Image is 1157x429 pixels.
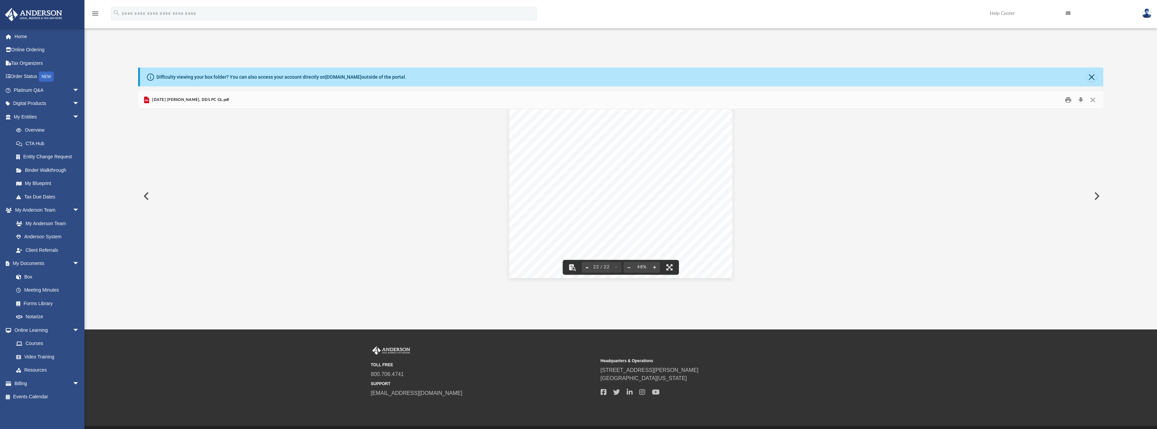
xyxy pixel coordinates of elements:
[9,137,90,150] a: CTA Hub
[73,83,86,97] span: arrow_drop_down
[371,390,462,396] a: [EMAIL_ADDRESS][DOMAIN_NAME]
[1087,72,1096,82] button: Close
[9,230,86,244] a: Anderson System
[509,101,732,283] div: Page 22
[598,113,642,116] span: [PERSON_NAME], DDS PC
[5,70,90,84] a: Order StatusNEW
[73,377,86,391] span: arrow_drop_down
[515,131,520,133] span: DATE
[678,142,699,144] span: Money Market (5500) - 1
[156,74,406,81] div: Difficulty viewing your box folder? You can also access your account directly on outside of the p...
[9,284,86,297] a: Meeting Minutes
[9,190,90,204] a: Tax Due Dates
[662,260,677,275] button: Enter fullscreen
[39,72,54,82] div: NEW
[1075,95,1087,105] button: Download
[9,310,86,324] a: Notarize
[579,150,663,234] span: DRAFT
[1142,8,1152,18] img: User Pic
[534,145,540,148] span: Deposit
[73,323,86,337] span: arrow_drop_down
[9,124,90,137] a: Overview
[3,8,64,21] img: Anderson Advisors Platinum Portal
[564,260,579,275] button: Toggle findbar
[5,97,90,110] a: Digital Productsarrow_drop_down
[590,145,600,148] span: INTEREST
[9,150,90,164] a: Entity Change Request
[5,43,90,57] a: Online Ordering
[720,145,726,148] span: 229.75
[710,142,715,144] span: 67.47
[601,375,687,381] a: [GEOGRAPHIC_DATA][US_STATE]
[721,272,726,274] span: 22/22
[9,217,83,230] a: My Anderson Team
[581,260,592,275] button: Previous page
[634,265,649,269] div: Current zoom level
[5,390,90,404] a: Events Calendar
[720,142,726,144] span: 154.85
[678,145,699,148] span: Money Market (5500) - 1
[371,371,404,377] a: 800.706.4741
[601,358,826,364] small: Headquarters & Operations
[1061,95,1075,105] button: Print
[610,123,626,125] span: [DATE] - [DATE]
[371,346,411,355] img: Anderson Advisors Platinum Portal
[710,139,715,141] span: 87.38
[138,109,1104,283] div: Document Viewer
[559,145,562,148] span: No
[559,142,562,144] span: No
[515,149,536,151] span: Total for Interest Earned
[9,270,83,284] a: Box
[5,377,90,390] a: Billingarrow_drop_down
[718,131,726,133] span: BALANCE
[678,131,683,133] span: SPLIT
[564,139,579,141] span: Mechanics Bank
[708,149,715,151] span: $229.75
[534,131,547,133] span: TRANSACTION
[9,177,86,190] a: My Blueprint
[624,260,634,275] button: Zoom out
[5,257,86,270] a: My Documentsarrow_drop_down
[1089,187,1104,206] button: Next File
[534,139,540,141] span: Deposit
[612,118,630,121] span: General Ledger
[138,187,153,206] button: Previous File
[5,204,86,217] a: My Anderson Teamarrow_drop_down
[707,131,715,133] span: AMOUNT
[5,56,90,70] a: Tax Organizers
[5,83,90,97] a: Platinum Q&Aarrow_drop_down
[5,110,90,124] a: My Entitiesarrow_drop_down
[592,260,611,275] button: 22 / 22
[9,163,90,177] a: Binder Walkthrough
[9,243,86,257] a: Client Referrals
[515,137,528,139] span: Interest Earned
[559,131,563,133] span: ADJ
[91,13,99,18] a: menu
[9,364,86,377] a: Resources
[73,110,86,124] span: arrow_drop_down
[1087,95,1099,105] button: Close
[601,367,699,373] a: [STREET_ADDRESS][PERSON_NAME]
[564,145,579,148] span: Mechanics Bank
[138,91,1104,283] div: Preview
[559,139,562,141] span: No
[564,131,570,133] span: NAME
[554,131,558,133] span: NUM
[590,139,600,141] span: INTEREST
[9,350,83,364] a: Video Training
[325,74,361,80] a: [DOMAIN_NAME]
[371,362,596,368] small: TOLL FREE
[5,323,86,337] a: Online Learningarrow_drop_down
[113,9,120,17] i: search
[678,139,699,141] span: Money Market (5500) - 1
[9,297,83,310] a: Forms Library
[73,204,86,217] span: arrow_drop_down
[534,142,540,144] span: Deposit
[721,139,726,141] span: 87.38
[517,139,523,141] span: [DATE]
[590,131,609,133] span: MEMO/DESCRIPTION
[73,257,86,271] span: arrow_drop_down
[517,142,523,144] span: [DATE]
[590,142,597,144] span: Interest
[592,265,611,269] span: 22 / 22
